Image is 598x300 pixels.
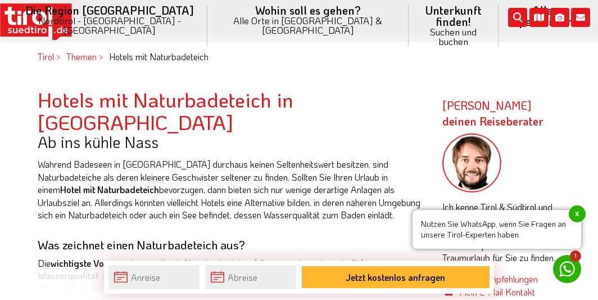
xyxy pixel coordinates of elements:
[38,51,54,62] a: Tirol
[38,133,425,151] h3: Ab ins kühle Nass
[459,273,538,285] a: Meine Empfehlungen
[302,266,490,288] button: Jetzt kostenlos anfragen
[108,265,200,289] input: Anreise
[66,51,97,62] a: Themen
[571,8,590,27] i: Kontakt
[25,16,194,35] small: Nordtirol - [GEOGRAPHIC_DATA] - [GEOGRAPHIC_DATA]
[38,238,425,251] h3: Was zeichnet einen Naturbadeteich aus?
[38,271,425,299] div: weiterlesen
[442,114,543,128] span: deinen Reiseberater
[569,205,586,222] span: x
[205,265,296,289] input: Abreise
[38,158,425,221] p: Während Badeseen in [GEOGRAPHIC_DATA] durchaus keinen Seltenheitswert besitzen, sind Naturbadetei...
[413,210,581,249] span: Nutzen Sie WhatsApp, wenn Sie Fragen an unsere Tirol-Experten haben
[553,255,581,283] a: 1 Nutzen Sie WhatsApp, wenn Sie Fragen an unsere Tirol-Experten habenx
[51,257,154,269] strong: wichtigste Voraussetzung
[570,250,581,262] span: 1
[422,27,485,46] small: Suchen und buchen
[60,183,159,195] strong: Hotel mit Naturbadeteich
[550,8,569,27] i: Fotogalerie
[442,133,501,192] img: frag-markus.png
[442,98,543,128] strong: [PERSON_NAME]
[221,16,395,35] small: Alle Orte in [GEOGRAPHIC_DATA] & [GEOGRAPHIC_DATA]
[38,257,371,281] strong: natürliche Wasserqualität
[529,8,549,27] i: Karte öffnen
[109,51,209,62] em: Hotels mit Naturbadeteich
[38,88,425,133] h2: Hotels mit Naturbadeteich in [GEOGRAPHIC_DATA]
